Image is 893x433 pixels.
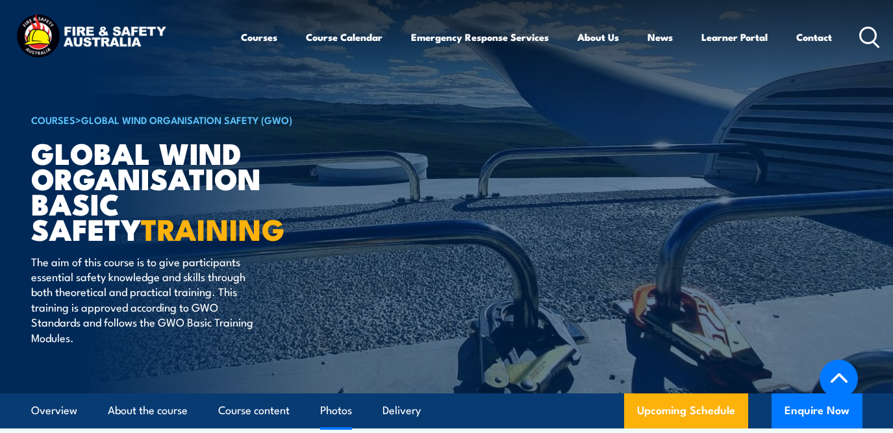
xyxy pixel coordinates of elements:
[31,140,352,241] h1: Global Wind Organisation Basic Safety
[31,112,75,127] a: COURSES
[577,21,619,53] a: About Us
[624,393,748,428] a: Upcoming Schedule
[31,393,77,428] a: Overview
[31,112,352,127] h6: >
[108,393,188,428] a: About the course
[141,206,285,251] strong: TRAINING
[796,21,832,53] a: Contact
[701,21,768,53] a: Learner Portal
[772,393,862,428] button: Enquire Now
[320,393,352,428] a: Photos
[648,21,673,53] a: News
[218,393,290,428] a: Course content
[383,393,421,428] a: Delivery
[411,21,549,53] a: Emergency Response Services
[306,21,383,53] a: Course Calendar
[81,112,292,127] a: Global Wind Organisation Safety (GWO)
[31,254,268,345] p: The aim of this course is to give participants essential safety knowledge and skills through both...
[241,21,277,53] a: Courses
